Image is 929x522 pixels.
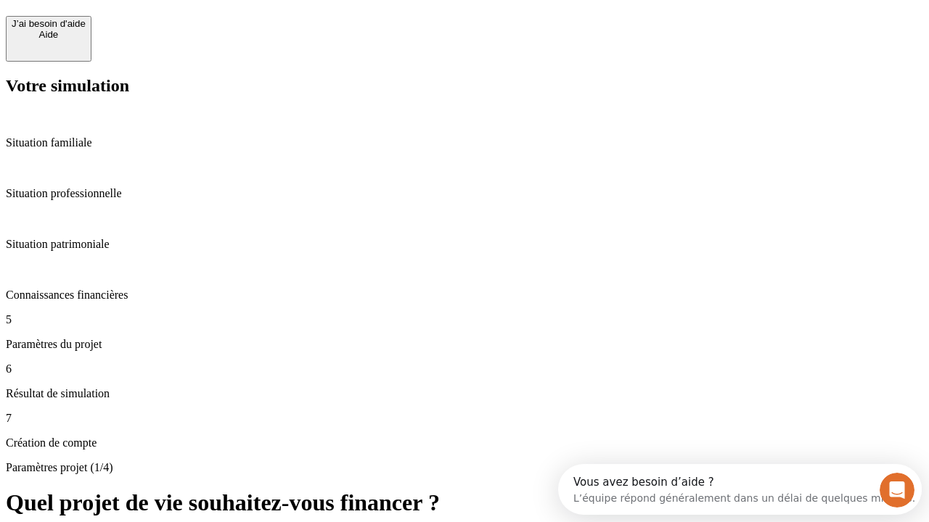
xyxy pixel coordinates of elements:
[6,238,923,251] p: Situation patrimoniale
[558,464,922,515] iframe: Intercom live chat discovery launcher
[6,289,923,302] p: Connaissances financières
[6,362,923,376] p: 6
[6,338,923,351] p: Paramètres du projet
[12,29,86,40] div: Aide
[6,6,400,46] div: Ouvrir le Messenger Intercom
[6,489,923,516] h1: Quel projet de vie souhaitez-vous financer ?
[6,313,923,326] p: 5
[6,136,923,149] p: Situation familiale
[6,187,923,200] p: Situation professionnelle
[15,12,357,24] div: Vous avez besoin d’aide ?
[880,473,914,507] iframe: Intercom live chat
[6,387,923,400] p: Résultat de simulation
[6,461,923,474] p: Paramètres projet (1/4)
[6,76,923,96] h2: Votre simulation
[12,18,86,29] div: J’ai besoin d'aide
[6,436,923,449] p: Création de compte
[6,412,923,425] p: 7
[15,24,357,39] div: L’équipe répond généralement dans un délai de quelques minutes.
[6,16,91,62] button: J’ai besoin d'aideAide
